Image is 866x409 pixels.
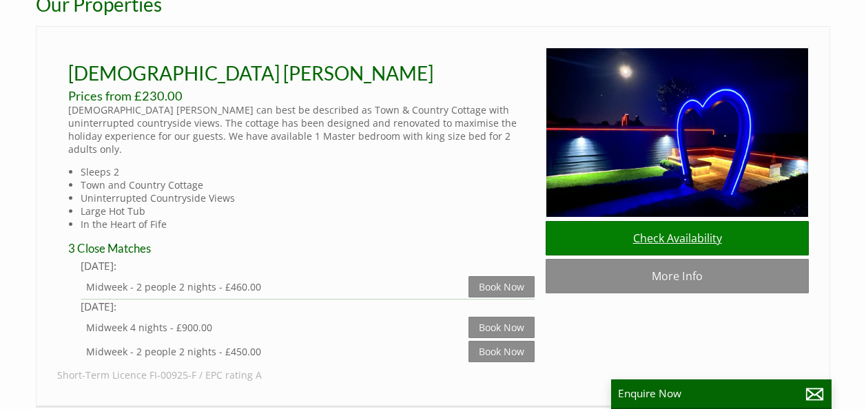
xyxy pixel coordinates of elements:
[86,280,468,293] div: Midweek - 2 people 2 nights - £460.00
[81,300,535,314] div: [DATE]
[68,103,535,156] p: [DEMOGRAPHIC_DATA] [PERSON_NAME] can best be described as Town & Country Cottage with uninterrupt...
[81,165,535,178] li: Sleeps 2
[81,191,535,204] li: Uninterrupted Countryside Views
[68,88,535,103] h3: Prices from £230.00
[81,218,535,231] li: In the Heart of Fife
[81,259,535,273] div: [DATE]
[468,341,535,362] a: Book Now
[546,259,809,293] a: More Info
[57,363,809,381] div: Short-Term Licence FI-00925-F / EPC rating A
[68,241,535,259] h4: 3 Close Matches
[81,178,535,191] li: Town and Country Cottage
[68,61,433,85] a: [DEMOGRAPHIC_DATA] [PERSON_NAME]
[546,48,809,218] img: IMG_3088.original.jpg
[468,317,535,338] a: Book Now
[86,345,468,358] div: Midweek - 2 people 2 nights - £450.00
[86,321,468,334] div: Midweek 4 nights - £900.00
[546,221,809,255] a: Check Availability
[468,276,535,297] a: Book Now
[81,204,535,218] li: Large Hot Tub
[618,386,825,401] p: Enquire Now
